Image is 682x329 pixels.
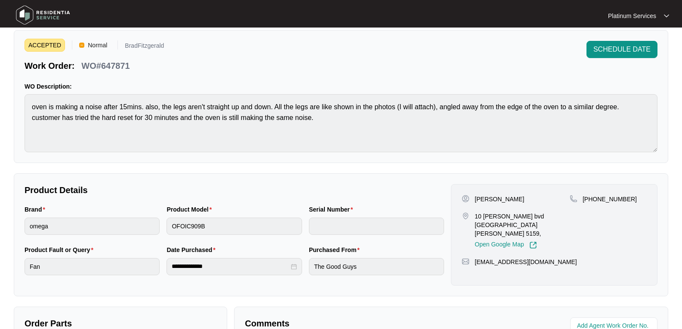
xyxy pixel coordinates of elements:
span: ACCEPTED [25,39,65,52]
p: BradFitzgerald [125,43,164,52]
span: SCHEDULE DATE [593,44,651,55]
input: Brand [25,218,160,235]
label: Brand [25,205,49,214]
input: Product Model [167,218,302,235]
label: Date Purchased [167,246,219,254]
p: 10 [PERSON_NAME] bvd [GEOGRAPHIC_DATA][PERSON_NAME] 5159, [475,212,570,238]
p: WO#647871 [81,60,130,72]
p: [PHONE_NUMBER] [583,195,637,203]
p: WO Description: [25,82,657,91]
input: Product Fault or Query [25,258,160,275]
p: [EMAIL_ADDRESS][DOMAIN_NAME] [475,258,577,266]
img: map-pin [462,212,469,220]
img: Link-External [529,241,537,249]
label: Purchased From [309,246,363,254]
textarea: oven is making a noise after 15mins. also, the legs aren't straight up and down. All the legs are... [25,94,657,152]
input: Purchased From [309,258,444,275]
a: Open Google Map [475,241,537,249]
p: Work Order: [25,60,74,72]
img: map-pin [462,258,469,265]
img: map-pin [570,195,577,203]
img: dropdown arrow [664,14,669,18]
input: Serial Number [309,218,444,235]
input: Date Purchased [172,262,289,271]
img: Vercel Logo [79,43,84,48]
button: SCHEDULE DATE [586,41,657,58]
img: residentia service logo [13,2,73,28]
label: Product Fault or Query [25,246,97,254]
label: Product Model [167,205,215,214]
p: Product Details [25,184,444,196]
p: [PERSON_NAME] [475,195,524,203]
label: Serial Number [309,205,356,214]
p: Platinum Services [608,12,656,20]
img: user-pin [462,195,469,203]
span: Normal [84,39,111,52]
